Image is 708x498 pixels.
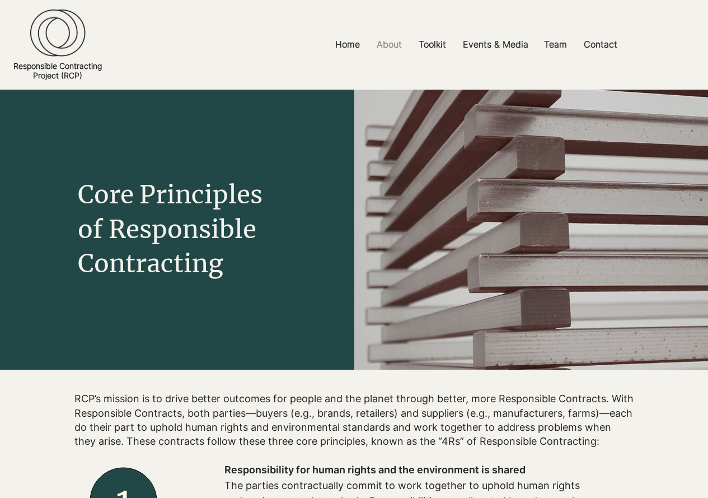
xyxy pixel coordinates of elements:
[327,32,368,57] a: Home
[536,32,575,57] a: Team
[575,32,626,57] a: Contact
[78,178,283,281] h1: Core Principles of Responsible Contracting
[330,32,365,57] p: Home
[13,61,102,80] a: Responsible ContractingProject (RCP)
[413,32,452,57] p: Toolkit
[74,392,634,448] h2: RCP’s mission is to drive better outcomes for people and the planet through better, more Responsi...
[410,32,454,57] a: Toolkit
[454,32,536,57] a: Events & Media
[244,32,708,57] nav: Site
[371,32,407,57] p: About
[538,32,573,57] p: Team
[578,32,623,57] p: Contact
[368,32,410,57] a: About
[224,464,526,476] span: Responsibility for human rights and the environment is shared
[457,32,534,57] p: Events & Media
